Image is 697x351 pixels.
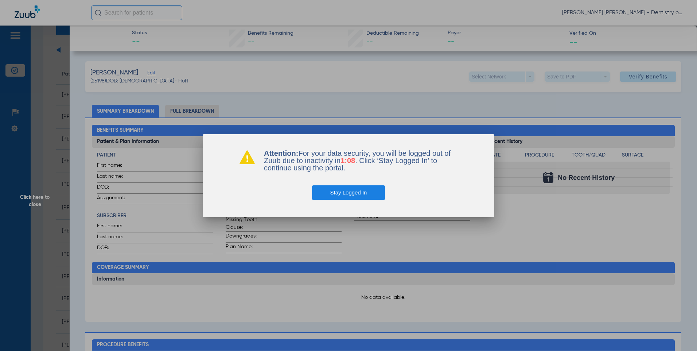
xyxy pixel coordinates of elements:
button: Stay Logged In [312,185,385,200]
img: warning [239,150,255,164]
b: Attention: [264,149,298,157]
span: 1:08 [340,157,355,165]
iframe: Chat Widget [661,316,697,351]
p: For your data security, you will be logged out of Zuub due to inactivity in . Click ‘Stay Logged ... [264,150,458,171]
